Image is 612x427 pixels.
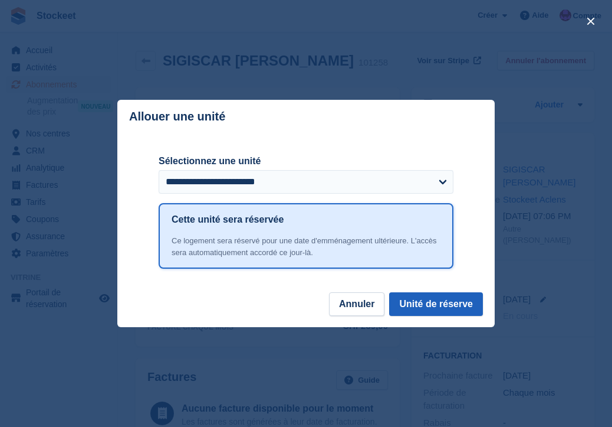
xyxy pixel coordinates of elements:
[172,213,284,227] h1: Cette unité sera réservée
[581,12,600,31] button: close
[172,235,440,258] div: Ce logement sera réservé pour une date d'emménagement ultérieure. L'accès sera automatiquement ac...
[159,154,453,168] label: Sélectionnez une unité
[389,292,483,316] button: Unité de réserve
[329,292,384,316] button: Annuler
[129,110,225,123] p: Allouer une unité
